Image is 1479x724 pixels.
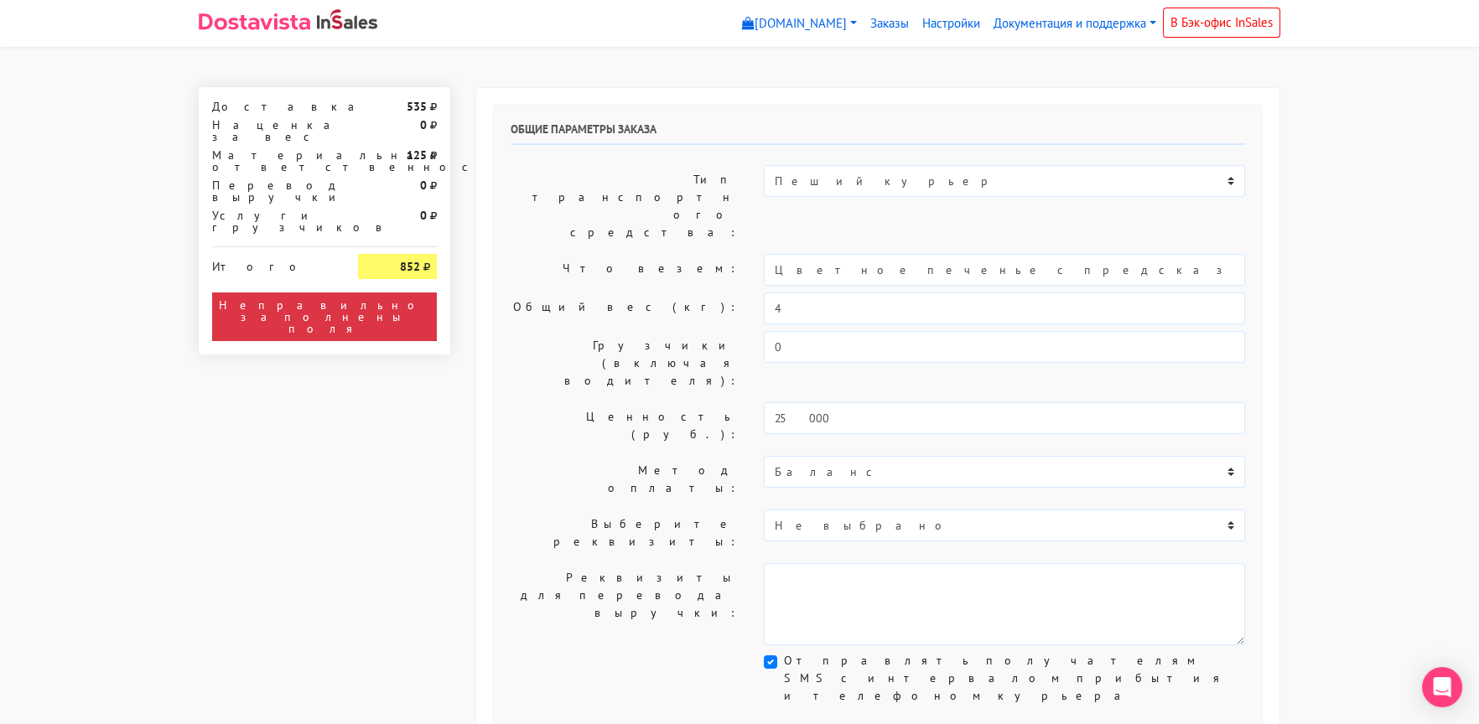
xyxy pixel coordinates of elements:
label: Ценность (руб.): [498,402,751,449]
h6: Общие параметры заказа [511,122,1245,145]
a: В Бэк-офис InSales [1163,8,1280,38]
div: Итого [212,254,333,272]
strong: 125 [407,147,427,163]
strong: 535 [407,99,427,114]
label: Метод оплаты: [498,456,751,503]
div: Наценка за вес [200,119,345,142]
strong: 0 [420,117,427,132]
strong: 0 [420,178,427,193]
div: Open Intercom Messenger [1422,667,1462,707]
img: Dostavista - срочная курьерская служба доставки [199,13,310,30]
div: Перевод выручки [200,179,345,203]
a: [DOMAIN_NAME] [735,8,864,40]
div: Доставка [200,101,345,112]
strong: 852 [400,259,420,274]
a: Документация и поддержка [987,8,1163,40]
label: Выберите реквизиты: [498,509,751,556]
label: Отправлять получателям SMS с интервалом прибытия и телефоном курьера [784,652,1245,705]
label: Грузчики (включая водителя): [498,331,751,396]
label: Что везем: [498,254,751,286]
div: Неправильно заполнены поля [212,292,437,341]
a: Настройки [916,8,987,40]
label: Тип транспортного средства: [498,165,751,247]
label: Общий вес (кг): [498,292,751,324]
img: InSales [317,9,377,29]
strong: 0 [420,208,427,223]
label: Реквизиты для перевода выручки: [498,563,751,645]
a: Заказы [864,8,916,40]
div: Услуги грузчиков [200,209,345,233]
div: Материальная ответственность [200,149,345,173]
